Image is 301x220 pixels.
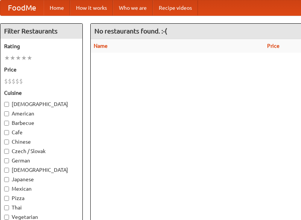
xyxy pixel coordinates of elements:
h5: Rating [4,42,79,50]
h5: Cuisine [4,89,79,97]
label: Chinese [4,138,79,146]
input: Czech / Slovak [4,149,9,154]
a: Name [94,43,108,49]
ng-pluralize: No restaurants found. :-( [94,27,167,35]
li: $ [4,77,8,85]
label: American [4,110,79,117]
a: How it works [70,0,113,15]
label: German [4,157,79,164]
label: [DEMOGRAPHIC_DATA] [4,166,79,174]
input: Japanese [4,177,9,182]
input: Cafe [4,130,9,135]
h4: Filter Restaurants [0,24,82,39]
input: [DEMOGRAPHIC_DATA] [4,168,9,173]
label: Pizza [4,194,79,202]
h5: Price [4,66,79,73]
li: ★ [10,54,15,62]
li: ★ [21,54,27,62]
a: Who we are [113,0,153,15]
input: Barbecue [4,121,9,126]
input: American [4,111,9,116]
label: Thai [4,204,79,211]
li: $ [8,77,12,85]
li: $ [15,77,19,85]
li: ★ [15,54,21,62]
input: Vegetarian [4,215,9,220]
li: $ [12,77,15,85]
label: Czech / Slovak [4,147,79,155]
label: Barbecue [4,119,79,127]
input: German [4,158,9,163]
input: [DEMOGRAPHIC_DATA] [4,102,9,107]
a: Home [44,0,70,15]
li: ★ [27,54,32,62]
label: Cafe [4,129,79,136]
a: FoodMe [0,0,44,15]
input: Chinese [4,140,9,144]
label: Mexican [4,185,79,193]
li: ★ [4,54,10,62]
input: Thai [4,205,9,210]
label: [DEMOGRAPHIC_DATA] [4,100,79,108]
input: Mexican [4,187,9,191]
a: Price [267,43,280,49]
a: Recipe videos [153,0,198,15]
input: Pizza [4,196,9,201]
li: $ [19,77,23,85]
label: Japanese [4,176,79,183]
